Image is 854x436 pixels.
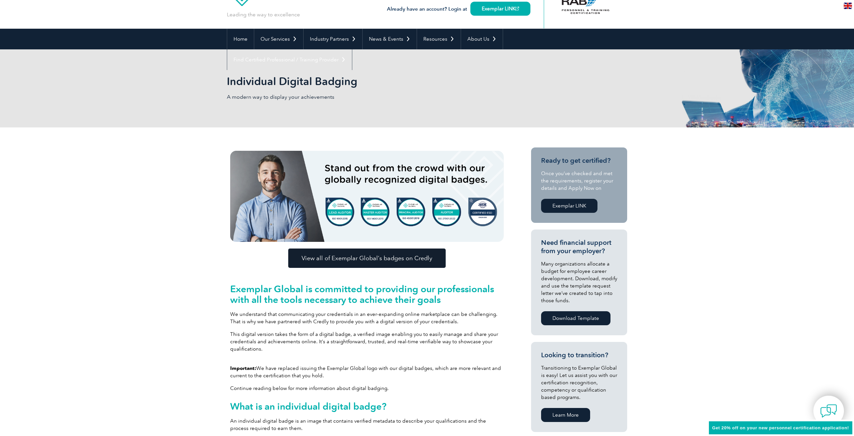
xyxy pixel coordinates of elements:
[844,3,852,9] img: en
[288,249,446,268] a: View all of Exemplar Global’s badges on Credly
[230,311,504,325] p: We understand that communicating your credentials in an ever-expanding online marketplace can be ...
[541,260,617,304] p: Many organizations allocate a budget for employee career development. Download, modify and use th...
[820,403,837,419] img: contact-chat.png
[230,331,504,353] p: This digital version takes the form of a digital badge, a verified image enabling you to easily m...
[227,49,352,70] a: Find Certified Professional / Training Provider
[230,385,504,392] p: Continue reading below for more information about digital badging.
[302,255,432,261] span: View all of Exemplar Global’s badges on Credly
[363,29,417,49] a: News & Events
[227,93,427,101] p: A modern way to display your achievements
[417,29,461,49] a: Resources
[387,5,530,13] h3: Already have an account? Login at
[230,365,256,371] strong: Important:
[304,29,362,49] a: Industry Partners
[541,156,617,165] h3: Ready to get certified?
[230,417,504,432] p: An individual digital badge is an image that contains verified metadata to describe your qualific...
[541,170,617,192] p: Once you’ve checked and met the requirements, register your details and Apply Now on
[515,7,519,10] img: open_square.png
[470,2,530,16] a: Exemplar LINK
[227,76,507,87] h2: Individual Digital Badging
[541,239,617,255] h3: Need financial support from your employer?
[230,284,504,305] h2: Exemplar Global is committed to providing our professionals with all the tools necessary to achie...
[254,29,303,49] a: Our Services
[541,351,617,359] h3: Looking to transition?
[227,11,300,18] p: Leading the way to excellence
[230,401,504,412] h2: What is an individual digital badge?
[541,408,590,422] a: Learn More
[712,425,849,430] span: Get 20% off on your new personnel certification application!
[541,199,597,213] a: Exemplar LINK
[230,151,504,242] img: badges
[461,29,503,49] a: About Us
[541,364,617,401] p: Transitioning to Exemplar Global is easy! Let us assist you with our certification recognition, c...
[230,365,504,379] p: We have replaced issuing the Exemplar Global logo with our digital badges, which are more relevan...
[541,311,610,325] a: Download Template
[227,29,254,49] a: Home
